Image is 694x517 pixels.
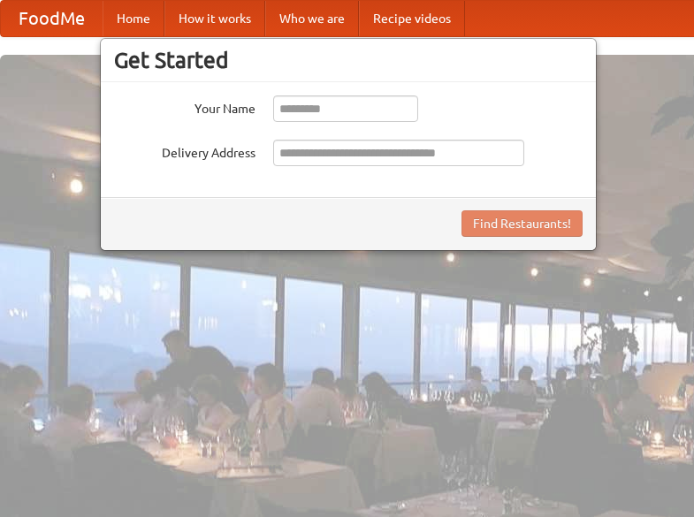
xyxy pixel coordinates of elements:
[461,210,583,237] button: Find Restaurants!
[114,47,583,73] h3: Get Started
[114,95,255,118] label: Your Name
[265,1,359,36] a: Who we are
[359,1,465,36] a: Recipe videos
[1,1,103,36] a: FoodMe
[164,1,265,36] a: How it works
[103,1,164,36] a: Home
[114,140,255,162] label: Delivery Address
